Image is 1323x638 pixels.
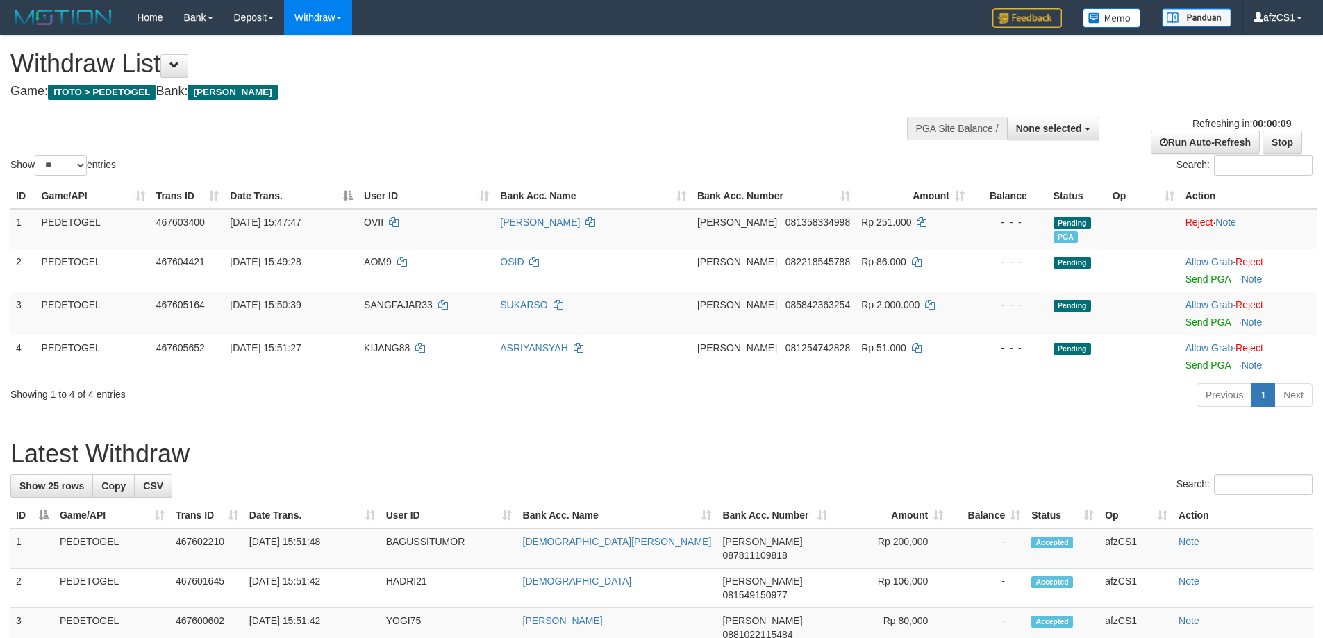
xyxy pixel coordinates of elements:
[500,342,568,353] a: ASRIYANSYAH
[1107,183,1180,209] th: Op: activate to sort column ascending
[517,503,717,528] th: Bank Acc. Name: activate to sort column ascending
[861,256,906,267] span: Rp 86.000
[230,217,301,228] span: [DATE] 15:47:47
[1031,616,1073,628] span: Accepted
[976,298,1042,312] div: - - -
[722,615,802,626] span: [PERSON_NAME]
[970,183,1048,209] th: Balance
[1054,217,1091,229] span: Pending
[151,183,225,209] th: Trans ID: activate to sort column ascending
[523,576,632,587] a: [DEMOGRAPHIC_DATA]
[1099,569,1173,608] td: afzCS1
[36,183,151,209] th: Game/API: activate to sort column ascending
[722,589,787,601] span: Copy 081549150977 to clipboard
[1180,292,1317,335] td: ·
[10,50,868,78] h1: Withdraw List
[244,569,381,608] td: [DATE] 15:51:42
[1215,217,1236,228] a: Note
[36,335,151,378] td: PEDETOGEL
[10,209,36,249] td: 1
[861,217,911,228] span: Rp 251.000
[785,256,850,267] span: Copy 082218545788 to clipboard
[1180,209,1317,249] td: ·
[381,569,517,608] td: HADRI21
[134,474,172,498] a: CSV
[500,299,547,310] a: SUKARSO
[697,299,777,310] span: [PERSON_NAME]
[36,249,151,292] td: PEDETOGEL
[364,217,383,228] span: OVII
[170,569,244,608] td: 467601645
[861,299,920,310] span: Rp 2.000.000
[1192,118,1291,129] span: Refreshing in:
[1031,537,1073,548] span: Accepted
[10,382,541,401] div: Showing 1 to 4 of 4 entries
[244,503,381,528] th: Date Trans.: activate to sort column ascending
[976,255,1042,269] div: - - -
[1099,528,1173,569] td: afzCS1
[1031,576,1073,588] span: Accepted
[1242,274,1263,285] a: Note
[101,480,126,492] span: Copy
[1179,615,1199,626] a: Note
[523,615,603,626] a: [PERSON_NAME]
[1185,299,1233,310] a: Allow Grab
[188,85,277,100] span: [PERSON_NAME]
[10,503,54,528] th: ID: activate to sort column descending
[1185,299,1235,310] span: ·
[1054,343,1091,355] span: Pending
[244,528,381,569] td: [DATE] 15:51:48
[785,299,850,310] span: Copy 085842363254 to clipboard
[10,474,93,498] a: Show 25 rows
[1007,117,1099,140] button: None selected
[230,256,301,267] span: [DATE] 15:49:28
[1173,503,1313,528] th: Action
[230,299,301,310] span: [DATE] 15:50:39
[949,528,1026,569] td: -
[692,183,856,209] th: Bank Acc. Number: activate to sort column ascending
[1251,383,1275,407] a: 1
[170,528,244,569] td: 467602210
[36,209,151,249] td: PEDETOGEL
[1180,335,1317,378] td: ·
[92,474,135,498] a: Copy
[1180,183,1317,209] th: Action
[1054,231,1078,243] span: Marked by afzCS1
[1242,317,1263,328] a: Note
[10,335,36,378] td: 4
[364,256,392,267] span: AOM9
[1242,360,1263,371] a: Note
[1048,183,1107,209] th: Status
[156,217,205,228] span: 467603400
[36,292,151,335] td: PEDETOGEL
[54,528,170,569] td: PEDETOGEL
[1185,360,1231,371] a: Send PGA
[1274,383,1313,407] a: Next
[1179,536,1199,547] a: Note
[364,299,433,310] span: SANGFAJAR33
[10,249,36,292] td: 2
[1054,257,1091,269] span: Pending
[10,292,36,335] td: 3
[10,85,868,99] h4: Game: Bank:
[697,342,777,353] span: [PERSON_NAME]
[10,155,116,176] label: Show entries
[785,217,850,228] span: Copy 081358334998 to clipboard
[143,480,163,492] span: CSV
[907,117,1007,140] div: PGA Site Balance /
[1185,342,1233,353] a: Allow Grab
[1185,274,1231,285] a: Send PGA
[992,8,1062,28] img: Feedback.jpg
[381,528,517,569] td: BAGUSSITUMOR
[722,536,802,547] span: [PERSON_NAME]
[10,569,54,608] td: 2
[494,183,692,209] th: Bank Acc. Name: activate to sort column ascending
[156,256,205,267] span: 467604421
[856,183,970,209] th: Amount: activate to sort column ascending
[156,342,205,353] span: 467605652
[1235,342,1263,353] a: Reject
[697,256,777,267] span: [PERSON_NAME]
[717,503,833,528] th: Bank Acc. Number: activate to sort column ascending
[381,503,517,528] th: User ID: activate to sort column ascending
[976,215,1042,229] div: - - -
